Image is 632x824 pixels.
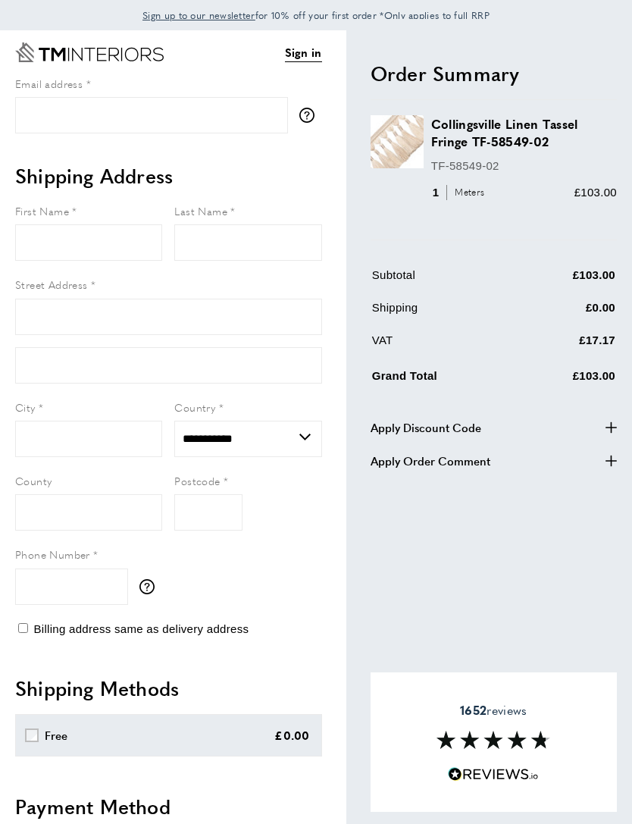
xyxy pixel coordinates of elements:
div: Free [45,726,68,744]
div: 1 [431,183,490,202]
span: Country [174,399,215,415]
h2: Shipping Methods [15,675,322,702]
span: Email address [15,76,83,91]
h3: Collingsville Linen Tassel Fringe TF-58549-02 [431,115,617,150]
td: £0.00 [520,299,615,328]
input: Billing address same as delivery address [18,623,28,633]
span: reviews [460,703,527,718]
span: Street Address [15,277,88,292]
span: Phone Number [15,547,90,562]
span: Postcode [174,473,220,488]
td: £103.00 [520,266,615,296]
span: First Name [15,203,69,218]
span: Billing address same as delivery address [33,622,249,635]
span: County [15,473,52,488]
span: Sign up to our newsletter [142,8,255,22]
td: £103.00 [520,364,615,396]
h2: Order Summary [371,60,617,87]
h2: Shipping Address [15,162,322,190]
img: Reviews section [436,731,550,749]
td: Subtotal [372,266,518,296]
div: £0.00 [274,726,310,744]
button: More information [299,108,322,123]
img: Collingsville Linen Tassel Fringe TF-58549-02 [371,115,424,168]
p: TF-58549-02 [431,157,617,175]
h2: Payment Method [15,793,322,820]
span: Last Name [174,203,227,218]
td: £17.17 [520,331,615,361]
span: Meters [446,185,488,199]
span: for 10% off your first order *Only applies to full RRP [142,8,490,22]
img: Reviews.io 5 stars [448,767,539,782]
td: VAT [372,331,518,361]
span: City [15,399,36,415]
button: More information [139,579,162,594]
td: Shipping [372,299,518,328]
span: £103.00 [574,186,617,199]
a: Sign in [285,43,322,62]
span: Apply Order Comment [371,452,490,470]
span: Apply Discount Code [371,418,481,437]
strong: 1652 [460,701,487,719]
a: Go to Home page [15,42,164,62]
a: Sign up to our newsletter [142,8,255,23]
td: Grand Total [372,364,518,396]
